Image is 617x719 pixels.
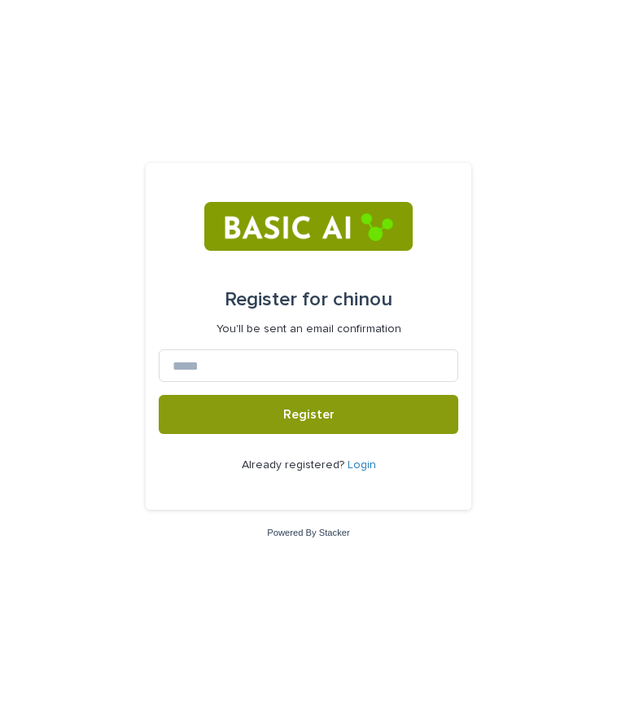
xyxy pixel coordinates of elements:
[242,459,348,471] span: Already registered?
[217,322,401,336] p: You'll be sent an email confirmation
[225,290,328,309] span: Register for
[283,408,335,421] span: Register
[204,202,412,251] img: RtIB8pj2QQiOZo6waziI
[348,459,376,471] a: Login
[267,528,349,537] a: Powered By Stacker
[159,395,458,434] button: Register
[225,277,392,322] div: chinou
